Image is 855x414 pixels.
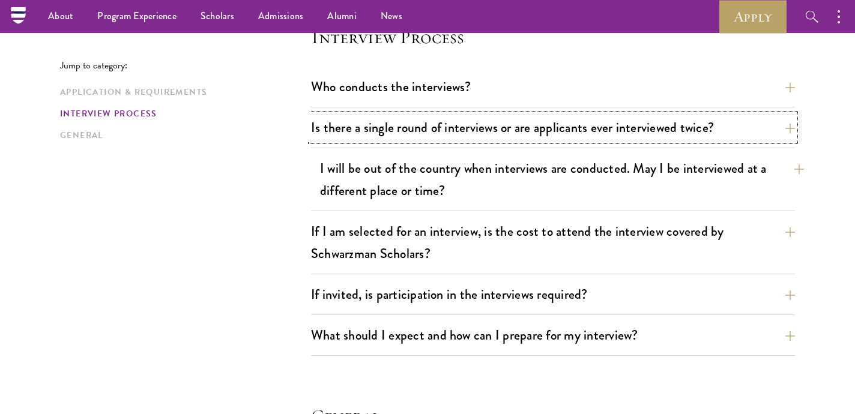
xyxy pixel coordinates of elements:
[311,73,795,100] button: Who conducts the interviews?
[311,25,795,49] h4: Interview Process
[60,60,311,71] p: Jump to category:
[60,107,304,120] a: Interview Process
[60,86,304,98] a: Application & Requirements
[311,281,795,308] button: If invited, is participation in the interviews required?
[311,322,795,349] button: What should I expect and how can I prepare for my interview?
[320,155,804,204] button: I will be out of the country when interviews are conducted. May I be interviewed at a different p...
[60,129,304,142] a: General
[311,114,795,141] button: Is there a single round of interviews or are applicants ever interviewed twice?
[311,218,795,267] button: If I am selected for an interview, is the cost to attend the interview covered by Schwarzman Scho...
